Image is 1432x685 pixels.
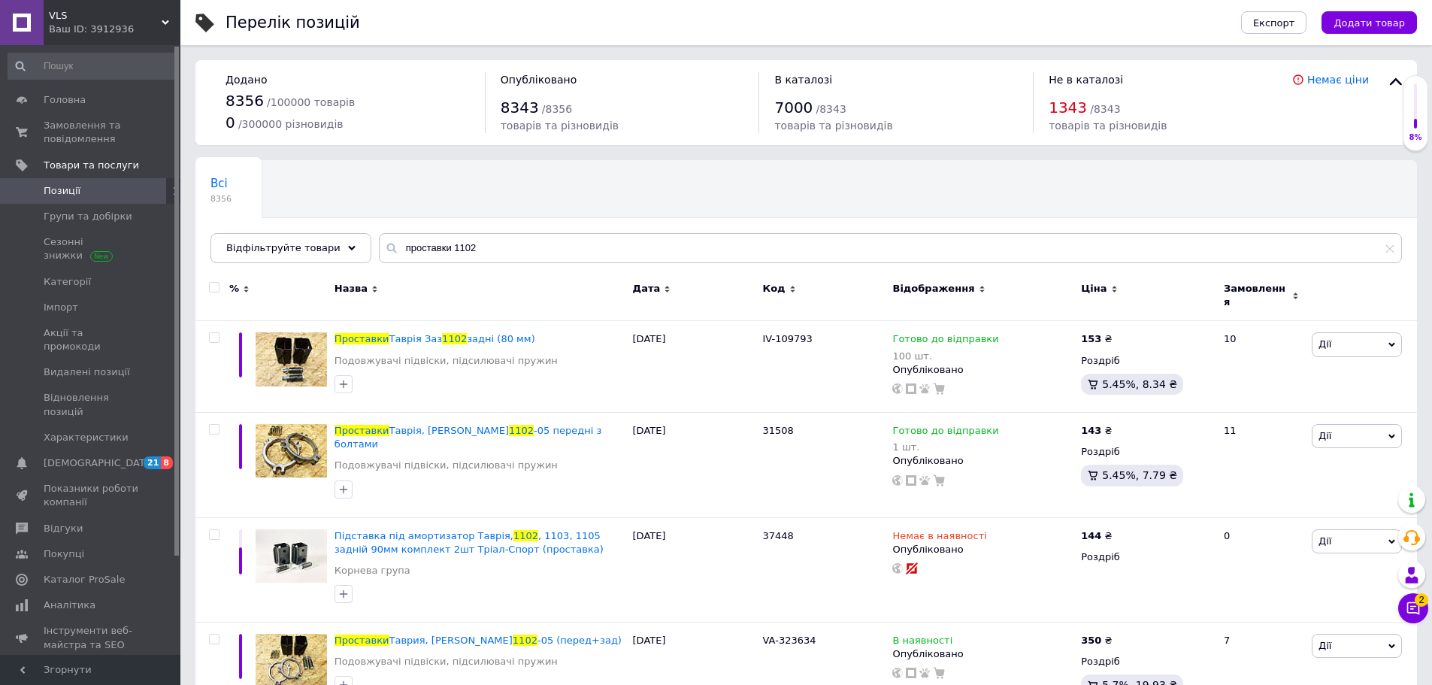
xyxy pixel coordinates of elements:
[1224,282,1288,309] span: Замовлення
[267,96,355,108] span: / 100000 товарів
[44,235,139,262] span: Сезонні знижки
[816,103,846,115] span: / 8343
[1334,17,1405,29] span: Додати товар
[892,441,998,453] div: 1 шт.
[442,333,467,344] span: 1102
[226,74,267,86] span: Додано
[1215,321,1308,413] div: 10
[1253,17,1295,29] span: Експорт
[1102,378,1177,390] span: 5.45%, 8.34 ₴
[892,333,998,349] span: Готово до відправки
[1415,593,1428,607] span: 2
[44,599,95,612] span: Аналітика
[1081,333,1101,344] b: 153
[892,282,974,296] span: Відображення
[389,635,513,646] span: Таврия, [PERSON_NAME]
[226,92,264,110] span: 8356
[501,74,577,86] span: Опубліковано
[774,74,832,86] span: В каталозі
[501,99,539,117] span: 8343
[629,412,759,517] div: [DATE]
[44,301,78,314] span: Імпорт
[1081,354,1211,368] div: Роздріб
[629,517,759,623] div: [DATE]
[44,210,132,223] span: Групи та добірки
[389,425,510,436] span: Таврія, [PERSON_NAME]
[633,282,661,296] span: Дата
[161,456,173,469] span: 8
[513,635,537,646] span: 1102
[226,15,360,31] div: Перелік позицій
[1081,530,1101,541] b: 144
[763,530,794,541] span: 37448
[774,99,813,117] span: 7000
[44,119,139,146] span: Замовлення та повідомлення
[335,425,602,450] a: ПроставкиТаврія, [PERSON_NAME]1102-05 передні з болтами
[44,184,80,198] span: Позиції
[1318,430,1331,441] span: Дії
[1049,99,1087,117] span: 1343
[389,333,443,344] span: Таврія Заз
[44,431,129,444] span: Характеристики
[1049,120,1167,132] span: товарів та різновидів
[44,275,91,289] span: Категорії
[210,193,232,205] span: 8356
[335,564,410,577] a: Корнева група
[1081,425,1101,436] b: 143
[1398,593,1428,623] button: Чат з покупцем2
[335,655,558,668] a: Подовжувачі підвіски, підсилювачі пружин
[892,454,1073,468] div: Опубліковано
[763,282,786,296] span: Код
[335,333,389,344] span: Проставки
[379,233,1402,263] input: Пошук по назві позиції, артикулу і пошуковим запитам
[335,635,389,646] span: Проставки
[44,573,125,586] span: Каталог ProSale
[1318,640,1331,651] span: Дії
[629,321,759,413] div: [DATE]
[1215,517,1308,623] div: 0
[1090,103,1120,115] span: / 8343
[49,23,180,36] div: Ваш ID: 3912936
[335,425,389,436] span: Проставки
[892,425,998,441] span: Готово до відправки
[892,350,998,362] div: 100 шт.
[763,635,816,646] span: VA-323634
[49,9,162,23] span: VLS
[44,365,130,379] span: Видалені позиції
[335,530,513,541] span: Підставка під амортизатор Таврія,
[763,425,794,436] span: 31508
[1081,445,1211,459] div: Роздріб
[1081,424,1112,438] div: ₴
[1241,11,1307,34] button: Експорт
[335,530,604,555] span: , 1103, 1105 задній 90мм комплект 2шт Тріал-Спорт (проставка)
[210,177,228,190] span: Всі
[44,159,139,172] span: Товари та послуги
[44,93,86,107] span: Головна
[892,635,952,650] span: В наявності
[1102,469,1177,481] span: 5.45%, 7.79 ₴
[1081,655,1211,668] div: Роздріб
[229,282,239,296] span: %
[892,647,1073,661] div: Опубліковано
[1081,550,1211,564] div: Роздріб
[1081,635,1101,646] b: 350
[335,333,535,344] a: ПроставкиТаврія Заз1102задні (80 мм)
[542,103,572,115] span: / 8356
[44,624,139,651] span: Інструменти веб-майстра та SEO
[256,424,327,477] img: Проставки Таврия, Славута Заз 1102-05 передние с болтами
[335,459,558,472] a: Подовжувачі підвіски, підсилювачі пружин
[892,530,986,546] span: Немає в наявності
[1321,11,1417,34] button: Додати товар
[1081,332,1112,346] div: ₴
[226,242,341,253] span: Відфільтруйте товари
[44,456,155,470] span: [DEMOGRAPHIC_DATA]
[335,282,368,296] span: Назва
[467,333,535,344] span: задні (80 мм)
[238,118,344,130] span: / 300000 різновидів
[1307,74,1369,86] a: Немає ціни
[1081,634,1112,647] div: ₴
[1081,529,1112,543] div: ₴
[1318,535,1331,547] span: Дії
[335,635,622,646] a: ПроставкиТаврия, [PERSON_NAME]1102-05 (перед+зад)
[44,482,139,509] span: Показники роботи компанії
